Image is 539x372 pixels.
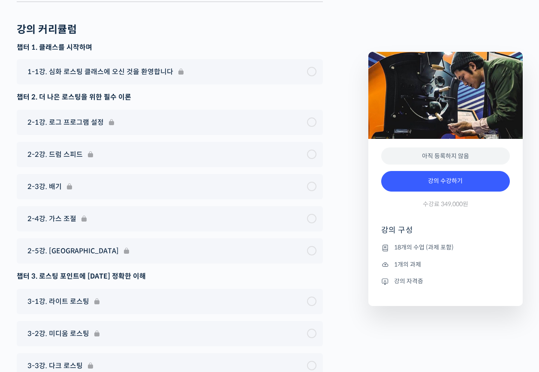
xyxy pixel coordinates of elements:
li: 1개의 과제 [381,259,510,270]
div: 아직 등록하지 않음 [381,147,510,165]
div: 챕터 3. 로스팅 포인트에 [DATE] 정확한 이해 [17,270,323,282]
li: 강의 자격증 [381,276,510,286]
h2: 강의 커리큘럼 [17,24,77,36]
span: 대화 [78,285,89,292]
span: 수강료 349,000원 [423,200,468,208]
h3: 챕터 1. 클래스를 시작하며 [17,43,323,52]
li: 18개의 수업 (과제 포함) [381,243,510,253]
a: 강의 수강하기 [381,171,510,192]
a: 홈 [3,272,57,293]
a: 설정 [111,272,165,293]
span: 설정 [132,285,143,291]
span: 홈 [27,285,32,291]
a: 대화 [57,272,111,293]
h4: 강의 구성 [381,225,510,242]
div: 챕터 2. 더 나은 로스팅을 위한 필수 이론 [17,91,323,103]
